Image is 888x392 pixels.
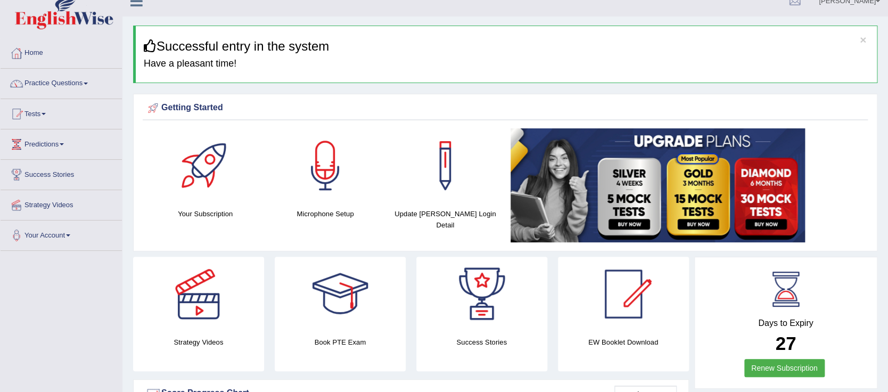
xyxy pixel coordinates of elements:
h4: Microphone Setup [270,208,380,219]
img: small5.jpg [511,128,805,242]
h3: Successful entry in the system [144,39,869,53]
h4: EW Booklet Download [558,337,689,348]
div: Getting Started [145,100,865,116]
b: 27 [775,333,796,354]
a: Predictions [1,129,122,156]
button: × [860,34,866,45]
h4: Book PTE Exam [275,337,406,348]
a: Your Account [1,220,122,247]
a: Tests [1,99,122,126]
h4: Success Stories [416,337,547,348]
a: Strategy Videos [1,190,122,217]
a: Home [1,38,122,65]
h4: Have a pleasant time! [144,59,869,69]
h4: Your Subscription [151,208,260,219]
a: Practice Questions [1,69,122,95]
a: Renew Subscription [744,359,825,377]
a: Success Stories [1,160,122,186]
h4: Update [PERSON_NAME] Login Detail [391,208,500,231]
h4: Strategy Videos [133,337,264,348]
h4: Days to Expiry [706,318,866,328]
